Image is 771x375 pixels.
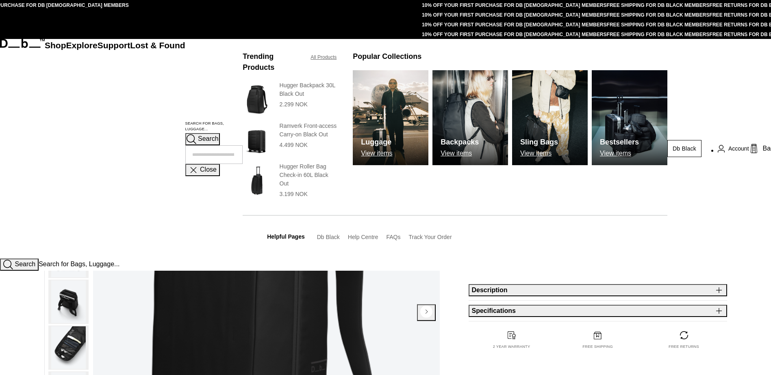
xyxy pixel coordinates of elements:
[607,12,710,18] a: FREE SHIPPING FOR DB BLACK MEMBERS
[600,137,639,148] h3: Bestsellers
[592,70,667,165] img: Db
[469,305,727,317] button: Specifications
[243,122,337,158] a: Ramverk Front-access Carry-on Black Out Ramverk Front-access Carry-on Black Out 4.499 NOK
[667,140,702,157] a: Db Black
[311,54,337,61] a: All Products
[607,32,710,37] a: FREE SHIPPING FOR DB BLACK MEMBERS
[185,121,243,132] label: Search for Bags, Luggage...
[422,22,606,28] a: 10% OFF YOUR FIRST PURCHASE FOR DB [DEMOGRAPHIC_DATA] MEMBERS
[280,101,308,108] span: 2.299 NOK
[432,70,508,165] img: Db
[361,150,392,157] p: View items
[728,144,749,153] span: Account
[386,234,400,240] a: FAQs
[66,41,98,50] a: Explore
[353,70,428,165] img: Db
[469,284,727,296] button: Description
[432,70,508,165] a: Db Backpacks View items
[280,122,337,139] h3: Ramverk Front-access Carry-on Black Out
[243,122,271,158] img: Ramverk Front-access Carry-on Black Out
[582,344,613,350] p: Free shipping
[98,41,130,50] a: Support
[422,12,606,18] a: 10% OFF YOUR FIRST PURCHASE FOR DB [DEMOGRAPHIC_DATA] MEMBERS
[185,164,220,176] button: Close
[243,162,271,199] img: Hugger Roller Bag Check-in 60L Black Out
[718,144,749,153] a: Account
[408,234,452,240] a: Track Your Order
[592,70,667,165] a: Db Bestsellers View items
[280,162,337,188] h3: Hugger Roller Bag Check-in 60L Black Out
[130,41,185,50] a: Lost & Found
[200,166,217,173] span: Close
[185,133,220,145] button: Search
[669,344,699,350] p: Free returns
[353,51,421,62] h3: Popular Collections
[243,81,337,118] a: Hugger Backpack 30L Black Out Hugger Backpack 30L Black Out 2.299 NOK
[422,2,606,8] a: 10% OFF YOUR FIRST PURCHASE FOR DB [DEMOGRAPHIC_DATA] MEMBERS
[600,150,639,157] p: View items
[51,280,86,323] img: Freya Backpack 16L Black Out
[520,137,558,148] h3: Sling Bags
[607,2,710,8] a: FREE SHIPPING FOR DB BLACK MEMBERS
[280,191,308,197] span: 3.199 NOK
[48,280,89,324] button: Freya Backpack 16L Black Out
[520,150,558,157] p: View items
[607,22,710,28] a: FREE SHIPPING FOR DB BLACK MEMBERS
[348,234,378,240] a: Help Centre
[361,137,392,148] h3: Luggage
[317,234,340,240] a: Db Black
[45,39,185,259] nav: Main Navigation
[441,150,479,157] p: View items
[15,261,35,267] span: Search
[243,81,271,118] img: Hugger Backpack 30L Black Out
[51,326,86,369] img: Freya Backpack 16L Black Out
[353,70,428,165] a: Db Luggage View items
[243,51,302,73] h3: Trending Products
[45,41,66,50] a: Shop
[512,70,588,165] a: Db Sling Bags View items
[243,162,337,199] a: Hugger Roller Bag Check-in 60L Black Out Hugger Roller Bag Check-in 60L Black Out 3.199 NOK
[493,344,530,350] p: 2 year warranty
[48,325,89,370] button: Freya Backpack 16L Black Out
[267,233,305,241] h3: Helpful Pages
[280,142,308,148] span: 4.499 NOK
[422,32,606,37] a: 10% OFF YOUR FIRST PURCHASE FOR DB [DEMOGRAPHIC_DATA] MEMBERS
[512,70,588,165] img: Db
[417,304,436,321] button: Next slide
[198,136,219,142] span: Search
[441,137,479,148] h3: Backpacks
[280,81,337,98] h3: Hugger Backpack 30L Black Out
